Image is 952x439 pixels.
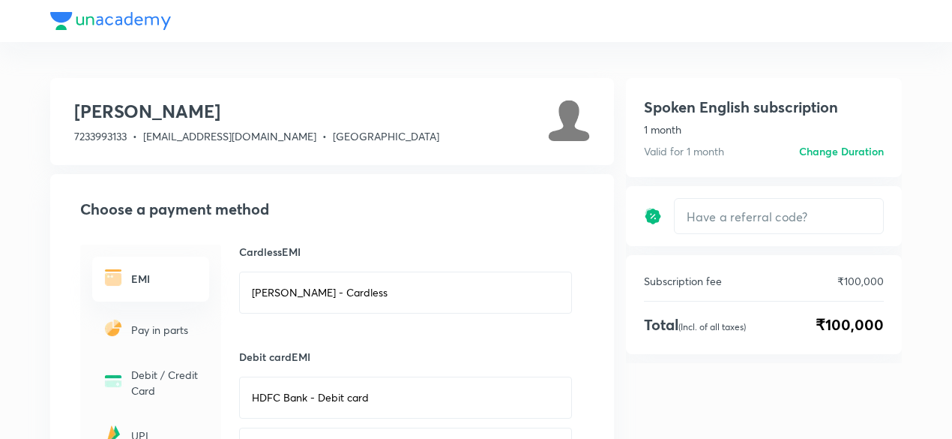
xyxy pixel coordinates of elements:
h2: Choose a payment method [80,198,590,221]
span: [GEOGRAPHIC_DATA] [333,129,439,143]
p: Subscription fee [644,273,722,289]
span: [EMAIL_ADDRESS][DOMAIN_NAME] [143,129,316,143]
span: ₹100,000 [816,314,884,336]
p: 1 month [644,122,884,137]
span: • [322,129,327,143]
h6: Debit card EMI [239,350,572,365]
input: Have a referral code? [675,199,883,234]
span: 7233993133 [74,129,127,143]
img: - [101,266,125,290]
img: - [101,316,125,340]
p: HDFC Bank - Debit card [252,390,369,405]
h3: [PERSON_NAME] [74,99,439,123]
img: Avatar [548,99,590,141]
p: Pay in parts [131,322,200,338]
p: Valid for 1 month [644,143,724,159]
img: - [101,369,125,393]
h6: EMI [131,271,200,287]
h6: Cardless EMI [239,245,572,260]
h6: Change Duration [799,143,884,159]
p: (Incl. of all taxes) [678,321,746,332]
p: [PERSON_NAME] - Cardless [252,285,388,300]
p: ₹100,000 [837,273,884,289]
img: discount [644,207,662,225]
p: Debit / Credit Card [131,367,200,398]
h1: Spoken English subscription [644,96,838,119]
span: • [133,129,137,143]
h4: Total [644,314,746,336]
